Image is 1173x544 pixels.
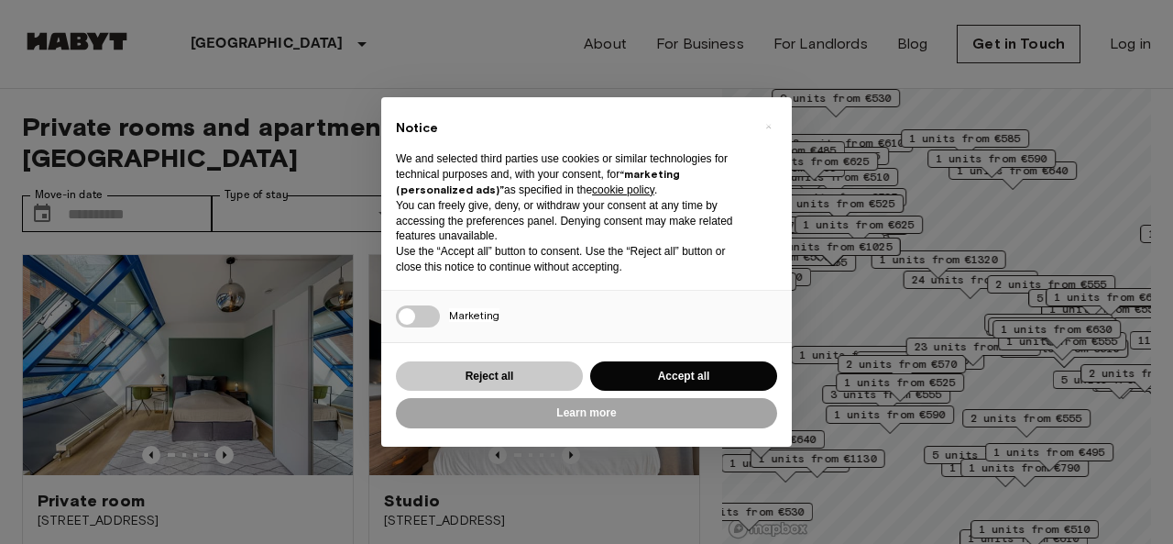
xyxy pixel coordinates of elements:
[396,198,748,244] p: You can freely give, deny, or withdraw your consent at any time by accessing the preferences pane...
[396,119,748,138] h2: Notice
[590,361,777,392] button: Accept all
[396,244,748,275] p: Use the “Accept all” button to consent. Use the “Reject all” button or close this notice to conti...
[449,308,499,322] span: Marketing
[592,183,654,196] a: cookie policy
[396,167,680,196] strong: “marketing (personalized ads)”
[753,112,783,141] button: Close this notice
[765,116,772,138] span: ×
[396,398,777,428] button: Learn more
[396,361,583,392] button: Reject all
[396,151,748,197] p: We and selected third parties use cookies or similar technologies for technical purposes and, wit...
